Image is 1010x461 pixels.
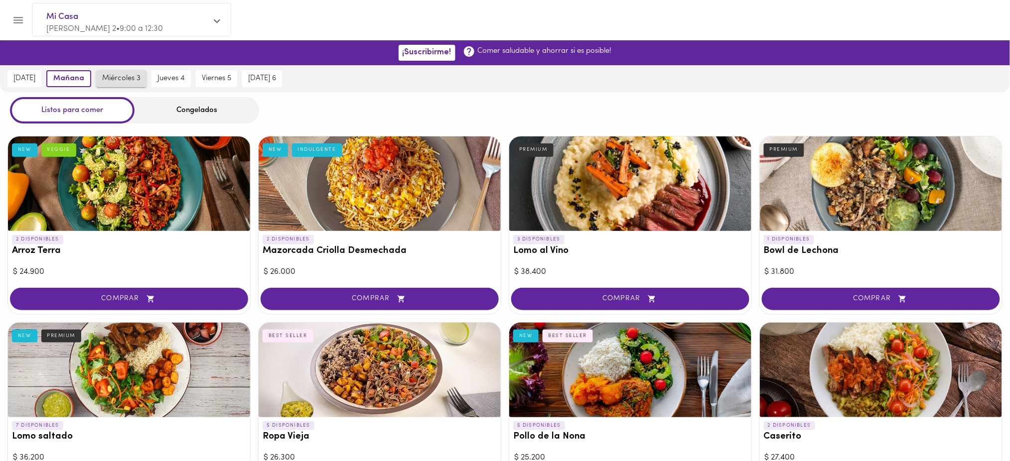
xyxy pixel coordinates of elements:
[46,25,163,33] span: [PERSON_NAME] 2 • 9:00 a 12:30
[46,70,91,87] button: mañana
[764,432,998,442] h3: Caserito
[509,136,751,231] div: Lomo al Vino
[399,45,455,60] button: ¡Suscribirme!
[202,74,231,83] span: viernes 5
[514,266,746,278] div: $ 38.400
[8,323,250,417] div: Lomo saltado
[6,8,30,32] button: Menu
[263,143,288,156] div: NEW
[263,235,314,244] p: 2 DISPONIBLES
[10,288,248,310] button: COMPRAR
[151,70,191,87] button: jueves 4
[774,295,988,303] span: COMPRAR
[513,330,539,343] div: NEW
[259,136,501,231] div: Mazorcada Criolla Desmechada
[513,421,565,430] p: 5 DISPONIBLES
[7,70,41,87] button: [DATE]
[765,266,997,278] div: $ 31.800
[513,143,554,156] div: PREMIUM
[764,421,815,430] p: 2 DISPONIBLES
[261,288,499,310] button: COMPRAR
[12,246,246,256] h3: Arroz Terra
[511,288,749,310] button: COMPRAR
[264,266,496,278] div: $ 26.000
[41,143,76,156] div: VEGGIE
[263,421,314,430] p: 5 DISPONIBLES
[764,246,998,256] h3: Bowl de Lechona
[22,295,236,303] span: COMPRAR
[135,97,259,123] div: Congelados
[157,74,185,83] span: jueves 4
[41,330,82,343] div: PREMIUM
[263,432,497,442] h3: Ropa Vieja
[12,235,63,244] p: 2 DISPONIBLES
[292,143,342,156] div: INDULGENTE
[259,323,501,417] div: Ropa Vieja
[46,10,207,23] span: Mi Casa
[513,246,747,256] h3: Lomo al Vino
[543,330,593,343] div: BEST SELLER
[403,48,451,57] span: ¡Suscribirme!
[102,74,141,83] span: miércoles 3
[273,295,486,303] span: COMPRAR
[762,288,1000,310] button: COMPRAR
[13,266,245,278] div: $ 24.900
[524,295,737,303] span: COMPRAR
[242,70,282,87] button: [DATE] 6
[10,97,135,123] div: Listos para comer
[12,432,246,442] h3: Lomo saltado
[196,70,237,87] button: viernes 5
[12,421,63,430] p: 7 DISPONIBLES
[478,46,612,56] p: Comer saludable y ahorrar si es posible!
[760,136,1002,231] div: Bowl de Lechona
[509,323,751,417] div: Pollo de la Nona
[12,330,37,343] div: NEW
[513,235,565,244] p: 3 DISPONIBLES
[764,235,814,244] p: 1 DISPONIBLES
[53,74,84,83] span: mañana
[13,74,35,83] span: [DATE]
[263,330,313,343] div: BEST SELLER
[952,403,1000,451] iframe: Messagebird Livechat Widget
[248,74,276,83] span: [DATE] 6
[764,143,804,156] div: PREMIUM
[263,246,497,256] h3: Mazorcada Criolla Desmechada
[96,70,146,87] button: miércoles 3
[513,432,747,442] h3: Pollo de la Nona
[760,323,1002,417] div: Caserito
[8,136,250,231] div: Arroz Terra
[12,143,37,156] div: NEW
